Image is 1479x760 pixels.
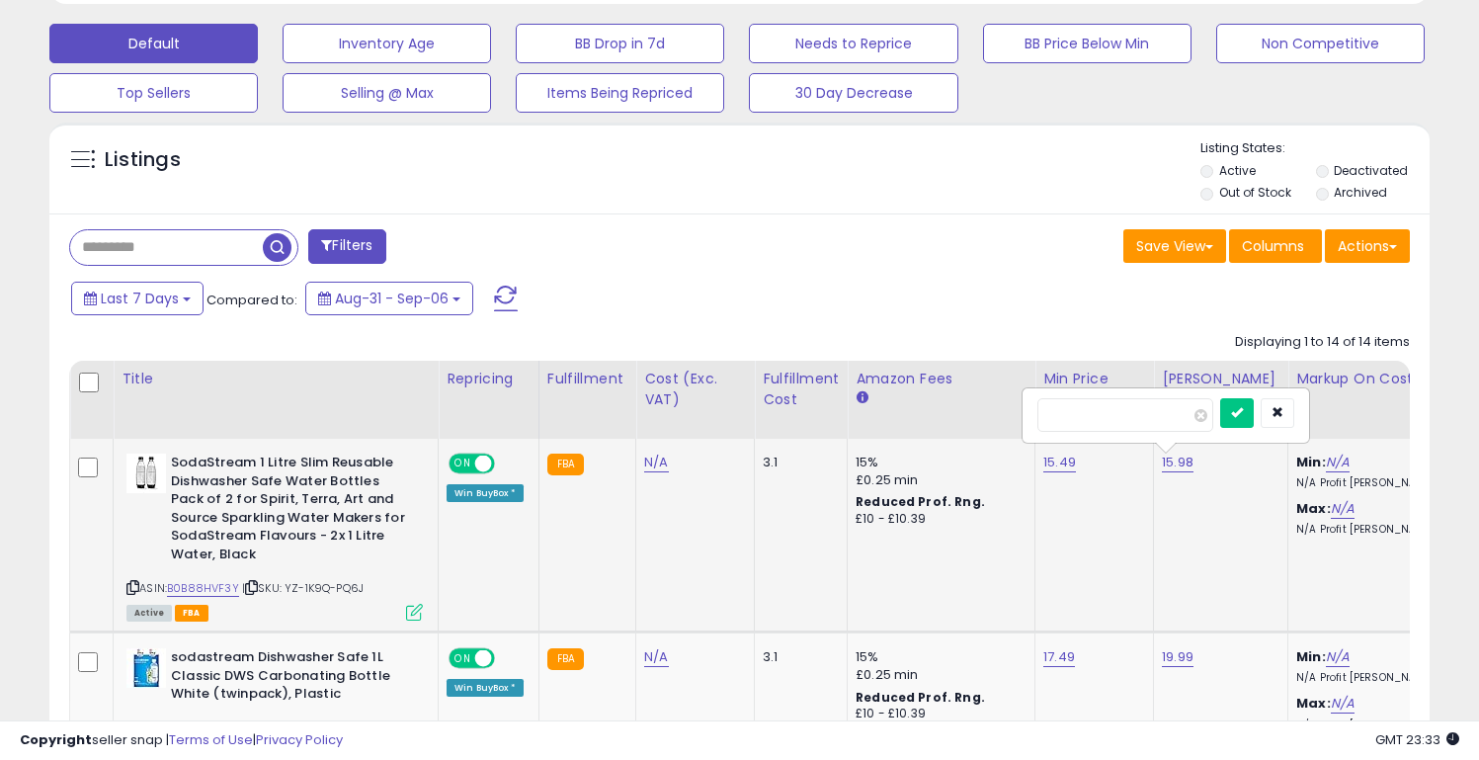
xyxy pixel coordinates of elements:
[1296,647,1326,666] b: Min:
[856,471,1020,489] div: £0.25 min
[283,73,491,113] button: Selling @ Max
[1375,730,1459,749] span: 2025-09-14 23:33 GMT
[122,369,430,389] div: Title
[171,648,411,709] b: sodastream Dishwasher Safe 1L Classic DWS Carbonating Bottle White (twinpack), Plastic
[256,730,343,749] a: Privacy Policy
[126,648,166,688] img: 41O-qeJR-yL._SL40_.jpg
[1123,229,1226,263] button: Save View
[1296,671,1460,685] p: N/A Profit [PERSON_NAME]
[1296,476,1460,490] p: N/A Profit [PERSON_NAME]
[1043,647,1075,667] a: 17.49
[1296,453,1326,471] b: Min:
[856,666,1020,684] div: £0.25 min
[126,454,166,493] img: 41ppKYOR9vL._SL40_.jpg
[1326,647,1350,667] a: N/A
[242,580,364,596] span: | SKU: YZ-1K9Q-PQ6J
[447,679,524,697] div: Win BuyBox *
[644,453,668,472] a: N/A
[856,454,1020,471] div: 15%
[516,24,724,63] button: BB Drop in 7d
[1331,694,1355,714] a: N/A
[644,647,668,667] a: N/A
[983,24,1191,63] button: BB Price Below Min
[492,456,524,472] span: OFF
[1296,523,1460,537] p: N/A Profit [PERSON_NAME]
[308,229,385,264] button: Filters
[305,282,473,315] button: Aug-31 - Sep-06
[169,730,253,749] a: Terms of Use
[206,291,297,309] span: Compared to:
[516,73,724,113] button: Items Being Repriced
[1229,229,1322,263] button: Columns
[763,648,832,666] div: 3.1
[1334,162,1408,179] label: Deactivated
[749,24,957,63] button: Needs to Reprice
[1162,369,1279,389] div: [PERSON_NAME]
[1043,369,1145,389] div: Min Price
[126,605,172,622] span: All listings currently available for purchase on Amazon
[447,484,524,502] div: Win BuyBox *
[1331,499,1355,519] a: N/A
[856,511,1020,528] div: £10 - £10.39
[101,289,179,308] span: Last 7 Days
[1162,453,1193,472] a: 15.98
[1296,694,1331,713] b: Max:
[335,289,449,308] span: Aug-31 - Sep-06
[1326,453,1350,472] a: N/A
[49,73,258,113] button: Top Sellers
[749,73,957,113] button: 30 Day Decrease
[856,369,1027,389] div: Amazon Fees
[451,456,475,472] span: ON
[1288,361,1476,439] th: The percentage added to the cost of goods (COGS) that forms the calculator for Min & Max prices.
[644,369,746,410] div: Cost (Exc. VAT)
[171,454,411,568] b: SodaStream 1 Litre Slim Reusable Dishwasher Safe Water Bottles Pack of 2 for Spirit, Terra, Art a...
[763,369,839,410] div: Fulfillment Cost
[856,493,985,510] b: Reduced Prof. Rng.
[547,369,627,389] div: Fulfillment
[1200,139,1430,158] p: Listing States:
[1242,236,1304,256] span: Columns
[1219,184,1291,201] label: Out of Stock
[1296,369,1467,389] div: Markup on Cost
[1296,499,1331,518] b: Max:
[856,689,985,706] b: Reduced Prof. Rng.
[447,369,531,389] div: Repricing
[1325,229,1410,263] button: Actions
[763,454,832,471] div: 3.1
[283,24,491,63] button: Inventory Age
[49,24,258,63] button: Default
[1219,162,1256,179] label: Active
[105,146,181,174] h5: Listings
[20,730,92,749] strong: Copyright
[547,454,584,475] small: FBA
[126,454,423,619] div: ASIN:
[1043,453,1076,472] a: 15.49
[1216,24,1425,63] button: Non Competitive
[1235,333,1410,352] div: Displaying 1 to 14 of 14 items
[492,650,524,667] span: OFF
[451,650,475,667] span: ON
[547,648,584,670] small: FBA
[175,605,208,622] span: FBA
[856,648,1020,666] div: 15%
[1334,184,1387,201] label: Archived
[20,731,343,750] div: seller snap | |
[71,282,204,315] button: Last 7 Days
[1162,647,1193,667] a: 19.99
[856,389,867,407] small: Amazon Fees.
[167,580,239,597] a: B0B88HVF3Y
